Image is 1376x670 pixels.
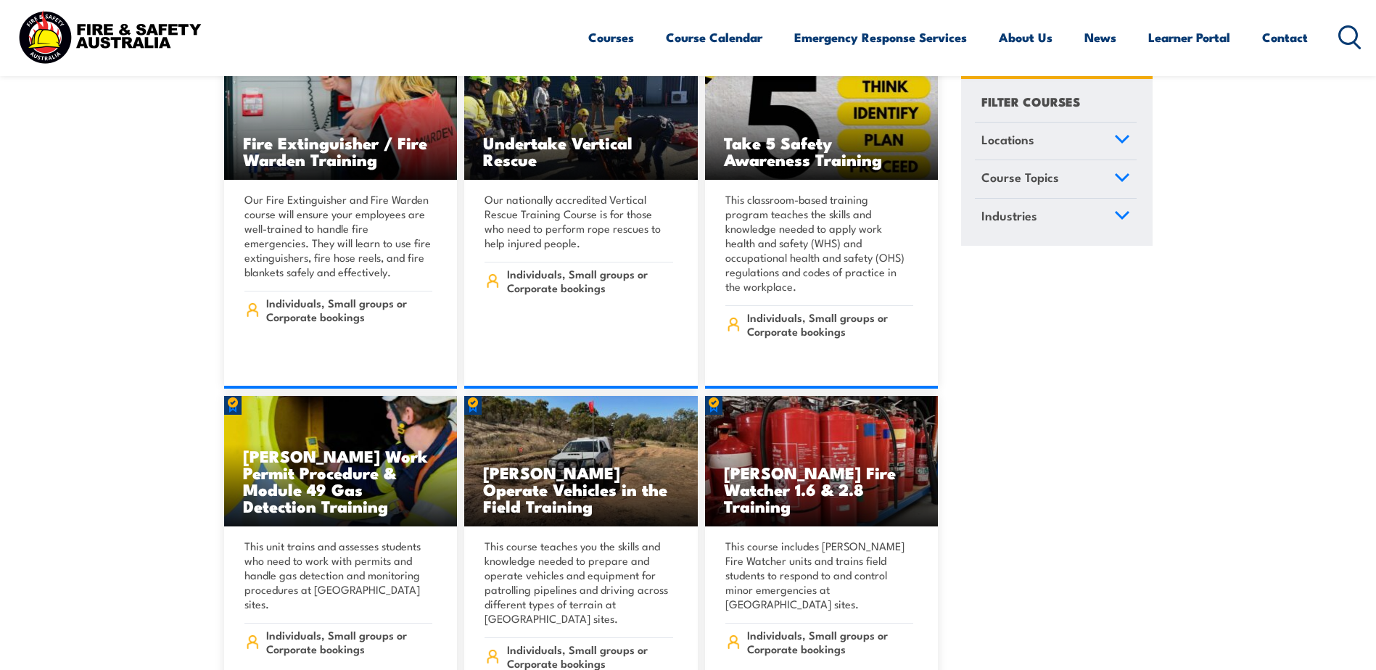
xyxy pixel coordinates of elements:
[975,199,1137,236] a: Industries
[981,130,1034,149] span: Locations
[507,642,673,670] span: Individuals, Small groups or Corporate bookings
[666,18,762,57] a: Course Calendar
[464,396,698,526] a: [PERSON_NAME] Operate Vehicles in the Field Training
[483,134,679,167] h3: Undertake Vertical Rescue
[483,464,679,514] h3: [PERSON_NAME] Operate Vehicles in the Field Training
[464,396,698,526] img: Santos Operate Vehicles in the Field training (1)
[1148,18,1230,57] a: Learner Portal
[975,123,1137,160] a: Locations
[224,49,458,180] a: Fire Extinguisher / Fire Warden Training
[243,447,439,514] h3: [PERSON_NAME] Work Permit Procedure & Module 49 Gas Detection Training
[1084,18,1116,57] a: News
[747,628,913,655] span: Individuals, Small groups or Corporate bookings
[724,464,920,514] h3: [PERSON_NAME] Fire Watcher 1.6 & 2.8 Training
[244,539,433,611] p: This unit trains and assesses students who need to work with permits and handle gas detection and...
[507,267,673,294] span: Individuals, Small groups or Corporate bookings
[464,49,698,180] img: Undertake Vertical Rescue (1)
[724,134,920,167] h3: Take 5 Safety Awareness Training
[266,628,432,655] span: Individuals, Small groups or Corporate bookings
[981,168,1059,188] span: Course Topics
[464,49,698,180] a: Undertake Vertical Rescue
[747,310,913,338] span: Individuals, Small groups or Corporate bookings
[485,192,673,250] p: Our nationally accredited Vertical Rescue Training Course is for those who need to perform rope r...
[705,49,939,180] img: Take 5 Safety Awareness Training
[705,396,939,526] img: Santos Fire Watcher 1.6 & 2.8
[224,396,458,526] img: Santos Work Permit Procedure & Module 49 Gas Detection Training (1)
[224,396,458,526] a: [PERSON_NAME] Work Permit Procedure & Module 49 Gas Detection Training
[794,18,967,57] a: Emergency Response Services
[725,192,914,294] p: This classroom-based training program teaches the skills and knowledge needed to apply work healt...
[266,296,432,323] span: Individuals, Small groups or Corporate bookings
[485,539,673,626] p: This course teaches you the skills and knowledge needed to prepare and operate vehicles and equip...
[705,396,939,526] a: [PERSON_NAME] Fire Watcher 1.6 & 2.8 Training
[1262,18,1308,57] a: Contact
[244,192,433,279] p: Our Fire Extinguisher and Fire Warden course will ensure your employees are well-trained to handl...
[243,134,439,167] h3: Fire Extinguisher / Fire Warden Training
[981,91,1080,111] h4: FILTER COURSES
[725,539,914,611] p: This course includes [PERSON_NAME] Fire Watcher units and trains field students to respond to and...
[224,49,458,180] img: Fire Extinguisher Fire Warden Training
[588,18,634,57] a: Courses
[981,206,1037,226] span: Industries
[975,161,1137,199] a: Course Topics
[999,18,1052,57] a: About Us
